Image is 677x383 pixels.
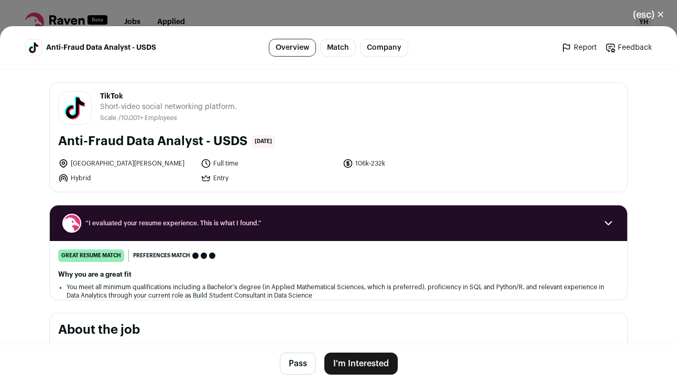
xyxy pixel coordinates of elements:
span: [DATE] [252,135,275,148]
span: TikTok [100,91,237,102]
span: 10,001+ Employees [121,115,177,121]
button: I'm Interested [324,353,398,375]
img: 4f647f012b339d19cb77a49d748a6d5c18c5e3d9155d65ba4186447a15ae78c9.jpg [26,40,41,56]
h1: Anti-Fraud Data Analyst - USDS [58,133,247,150]
a: Company [360,39,408,57]
button: Close modal [620,3,677,26]
h2: About the job [58,322,619,338]
a: Report [561,42,597,53]
li: [GEOGRAPHIC_DATA][PERSON_NAME] [58,158,194,169]
li: / [118,114,177,122]
span: Anti-Fraud Data Analyst - USDS [46,42,156,53]
li: Entry [201,173,337,183]
span: Short-video social networking platform. [100,102,237,112]
a: Feedback [605,42,652,53]
a: Overview [269,39,316,57]
span: Preferences match [133,250,190,261]
span: “I evaluated your resume experience. This is what I found.” [85,219,592,227]
li: You meet all minimum qualifications including a Bachelor's degree (in Applied Mathematical Scienc... [67,283,610,300]
button: Pass [280,353,316,375]
li: Full time [201,158,337,169]
h2: Why you are a great fit [58,270,619,279]
li: Hybrid [58,173,194,183]
div: great resume match [58,249,124,262]
a: Match [320,39,356,57]
li: 106k-232k [343,158,479,169]
li: Scale [100,114,118,122]
img: 4f647f012b339d19cb77a49d748a6d5c18c5e3d9155d65ba4186447a15ae78c9.jpg [59,92,91,124]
